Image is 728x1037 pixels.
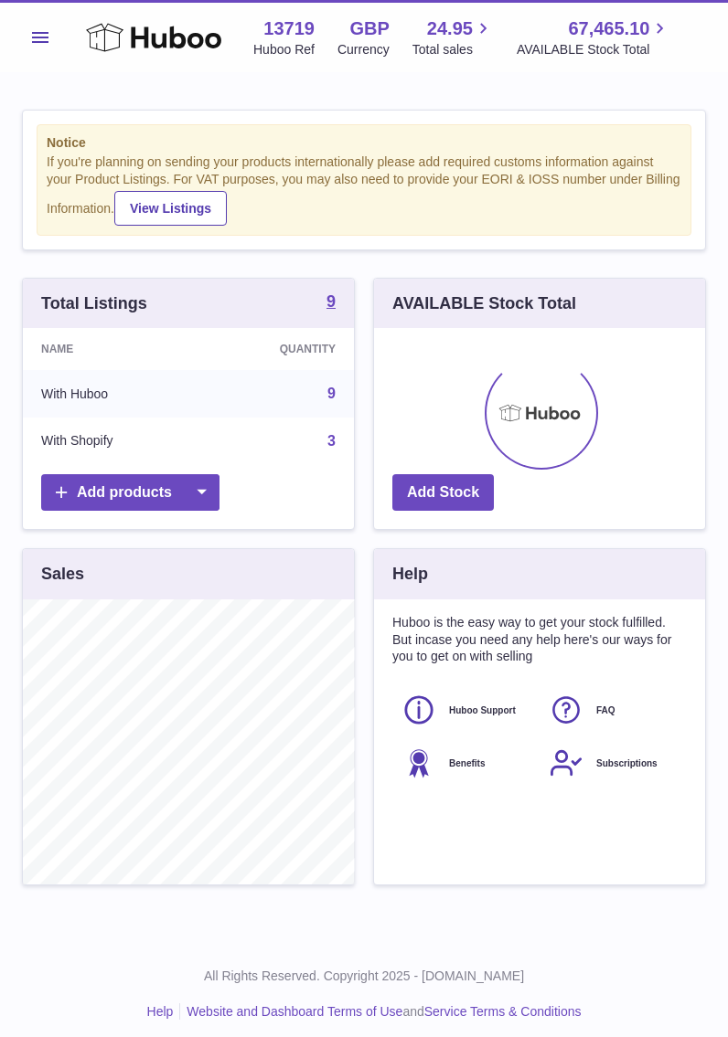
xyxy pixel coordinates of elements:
[114,191,227,226] a: View Listings
[392,614,687,666] p: Huboo is the easy way to get your stock fulfilled. But incase you need any help here's our ways f...
[337,41,390,58] div: Currency
[263,16,315,41] strong: 13719
[23,328,201,370] th: Name
[23,418,201,465] td: With Shopify
[517,41,671,58] span: AVAILABLE Stock Total
[596,704,616,717] span: FAQ
[568,16,649,41] span: 67,465.10
[401,693,530,727] a: Huboo Support
[41,474,219,512] a: Add products
[253,41,315,58] div: Huboo Ref
[15,968,713,985] p: All Rights Reserved. Copyright 2025 - [DOMAIN_NAME]
[327,293,336,313] a: 9
[424,1004,582,1019] a: Service Terms & Conditions
[41,292,147,314] h3: Total Listings
[427,16,473,41] span: 24.95
[549,693,678,727] a: FAQ
[47,134,681,152] strong: Notice
[517,16,671,58] a: 67,465.10 AVAILABLE Stock Total
[412,41,494,58] span: Total sales
[180,1003,581,1021] li: and
[449,757,485,770] span: Benefits
[449,704,516,717] span: Huboo Support
[401,746,530,780] a: Benefits
[596,757,658,770] span: Subscriptions
[412,16,494,58] a: 24.95 Total sales
[47,153,681,225] div: If you're planning on sending your products internationally please add required customs informati...
[392,563,428,585] h3: Help
[327,386,336,401] a: 9
[327,433,336,449] a: 3
[147,1004,174,1019] a: Help
[549,746,678,780] a: Subscriptions
[327,293,336,310] strong: 9
[23,370,201,418] td: With Huboo
[392,292,576,314] h3: AVAILABLE Stock Total
[392,474,494,512] a: Add Stock
[41,563,84,585] h3: Sales
[349,16,389,41] strong: GBP
[187,1004,402,1019] a: Website and Dashboard Terms of Use
[201,328,354,370] th: Quantity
